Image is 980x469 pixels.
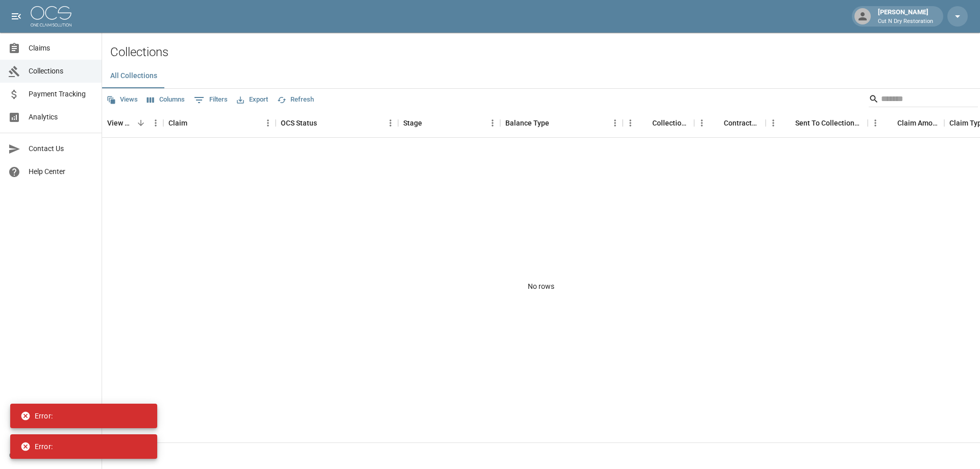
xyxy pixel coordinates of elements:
[9,450,92,460] div: © 2025 One Claim Solution
[638,116,652,130] button: Sort
[275,92,316,108] button: Refresh
[107,109,134,137] div: View Collection
[110,45,980,60] h2: Collections
[868,115,883,131] button: Menu
[234,92,271,108] button: Export
[897,109,939,137] div: Claim Amount
[144,92,187,108] button: Select columns
[623,109,694,137] div: Collections Fee
[883,116,897,130] button: Sort
[317,116,331,130] button: Sort
[694,109,766,137] div: Contractor Amount
[260,115,276,131] button: Menu
[29,89,93,100] span: Payment Tracking
[694,115,709,131] button: Menu
[383,115,398,131] button: Menu
[191,92,230,108] button: Show filters
[276,109,398,137] div: OCS Status
[102,64,980,88] div: dynamic tabs
[102,138,980,435] div: No rows
[148,115,163,131] button: Menu
[766,115,781,131] button: Menu
[505,109,549,137] div: Balance Type
[29,66,93,77] span: Collections
[874,7,937,26] div: [PERSON_NAME]
[766,109,868,137] div: Sent To Collections Date
[187,116,202,130] button: Sort
[29,166,93,177] span: Help Center
[29,143,93,154] span: Contact Us
[104,92,140,108] button: Views
[102,109,163,137] div: View Collection
[709,116,724,130] button: Sort
[607,115,623,131] button: Menu
[403,109,422,137] div: Stage
[6,6,27,27] button: open drawer
[102,64,165,88] button: All Collections
[29,112,93,122] span: Analytics
[868,109,944,137] div: Claim Amount
[398,109,500,137] div: Stage
[31,6,71,27] img: ocs-logo-white-transparent.png
[29,43,93,54] span: Claims
[549,116,563,130] button: Sort
[163,109,276,137] div: Claim
[869,91,978,109] div: Search
[652,109,689,137] div: Collections Fee
[134,116,148,130] button: Sort
[623,115,638,131] button: Menu
[485,115,500,131] button: Menu
[168,109,187,137] div: Claim
[20,407,53,425] div: Error:
[20,437,53,456] div: Error:
[781,116,795,130] button: Sort
[795,109,863,137] div: Sent To Collections Date
[281,109,317,137] div: OCS Status
[500,109,623,137] div: Balance Type
[724,109,761,137] div: Contractor Amount
[878,17,933,26] p: Cut N Dry Restoration
[422,116,436,130] button: Sort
